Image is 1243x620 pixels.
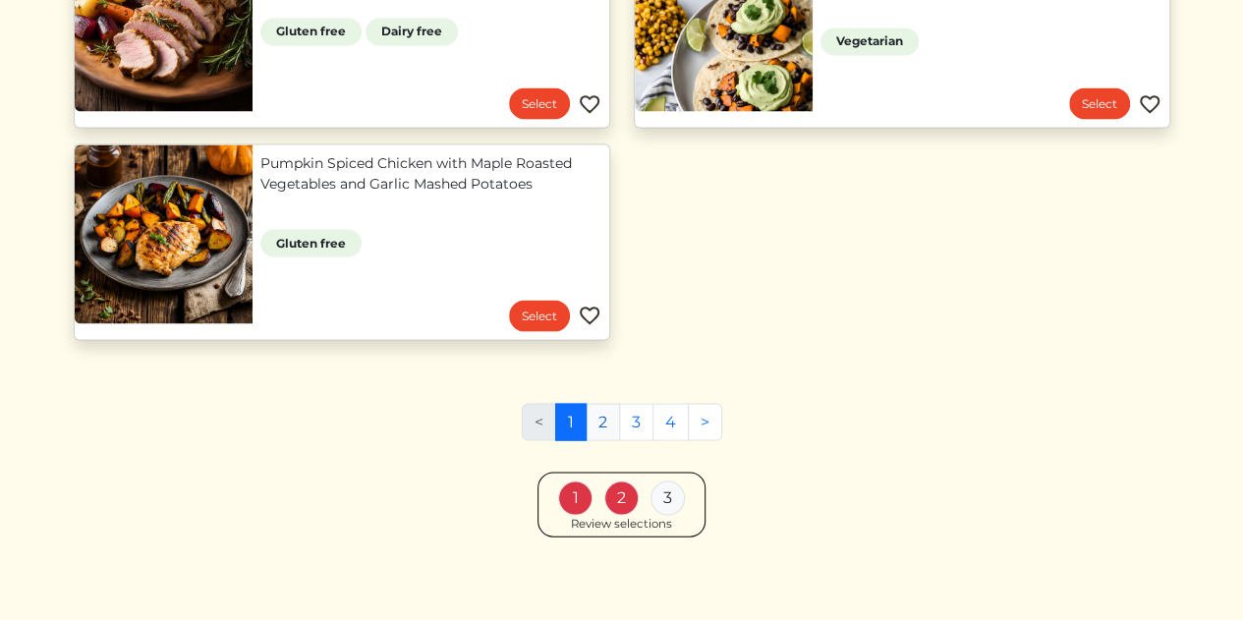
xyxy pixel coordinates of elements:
[509,87,570,119] a: Select
[1138,92,1161,116] img: Favorite menu item
[558,480,593,515] div: 1
[522,403,722,456] nav: Pages
[509,300,570,331] a: Select
[537,472,706,537] a: 1 2 3 Review selections
[652,403,689,440] a: 4
[586,403,620,440] a: 2
[1069,87,1130,119] a: Select
[578,304,601,327] img: Favorite menu item
[604,480,639,515] div: 2
[571,515,672,533] div: Review selections
[555,403,587,440] a: 1
[578,92,601,116] img: Favorite menu item
[260,152,601,194] a: Pumpkin Spiced Chicken with Maple Roasted Vegetables and Garlic Mashed Potatoes
[650,480,685,515] div: 3
[688,403,722,440] a: Next
[619,403,653,440] a: 3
